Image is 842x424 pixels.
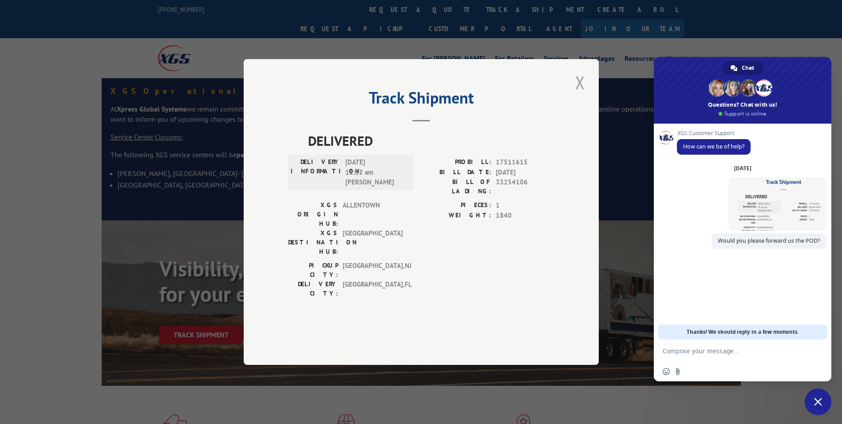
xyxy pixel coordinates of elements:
button: Close modal [573,70,588,95]
span: DELIVERED [308,131,554,151]
label: WEIGHT: [421,211,491,221]
span: XGS Customer Support [677,130,751,136]
label: PIECES: [421,200,491,211]
span: [GEOGRAPHIC_DATA] [343,228,403,256]
span: 33254106 [496,177,554,196]
label: BILL DATE: [421,168,491,178]
span: Send a file [674,368,681,375]
h2: Track Shipment [288,92,554,108]
span: Insert an emoji [663,368,670,375]
span: 17511615 [496,157,554,168]
span: [GEOGRAPHIC_DATA] , NJ [343,261,403,280]
span: Would you please forward us the POD? [718,237,820,244]
textarea: Compose your message... [663,340,805,362]
label: DELIVERY CITY: [288,280,338,298]
span: ALLENTOWN [343,200,403,228]
a: Chat [723,61,763,75]
label: BILL OF LADING: [421,177,491,196]
label: DELIVERY INFORMATION: [291,157,341,188]
span: [DATE] [496,168,554,178]
div: [DATE] [734,166,751,171]
span: [GEOGRAPHIC_DATA] , FL [343,280,403,298]
label: XGS DESTINATION HUB: [288,228,338,256]
span: 1840 [496,211,554,221]
span: Thanks! We should reply in a few moments. [687,324,799,340]
span: [DATE] 11:52 am [PERSON_NAME] [345,157,405,188]
label: PROBILL: [421,157,491,168]
a: Close chat [805,388,831,415]
span: How can we be of help? [683,143,744,150]
label: XGS ORIGIN HUB: [288,200,338,228]
span: Chat [742,61,754,75]
label: PICKUP CITY: [288,261,338,280]
span: 1 [496,200,554,211]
